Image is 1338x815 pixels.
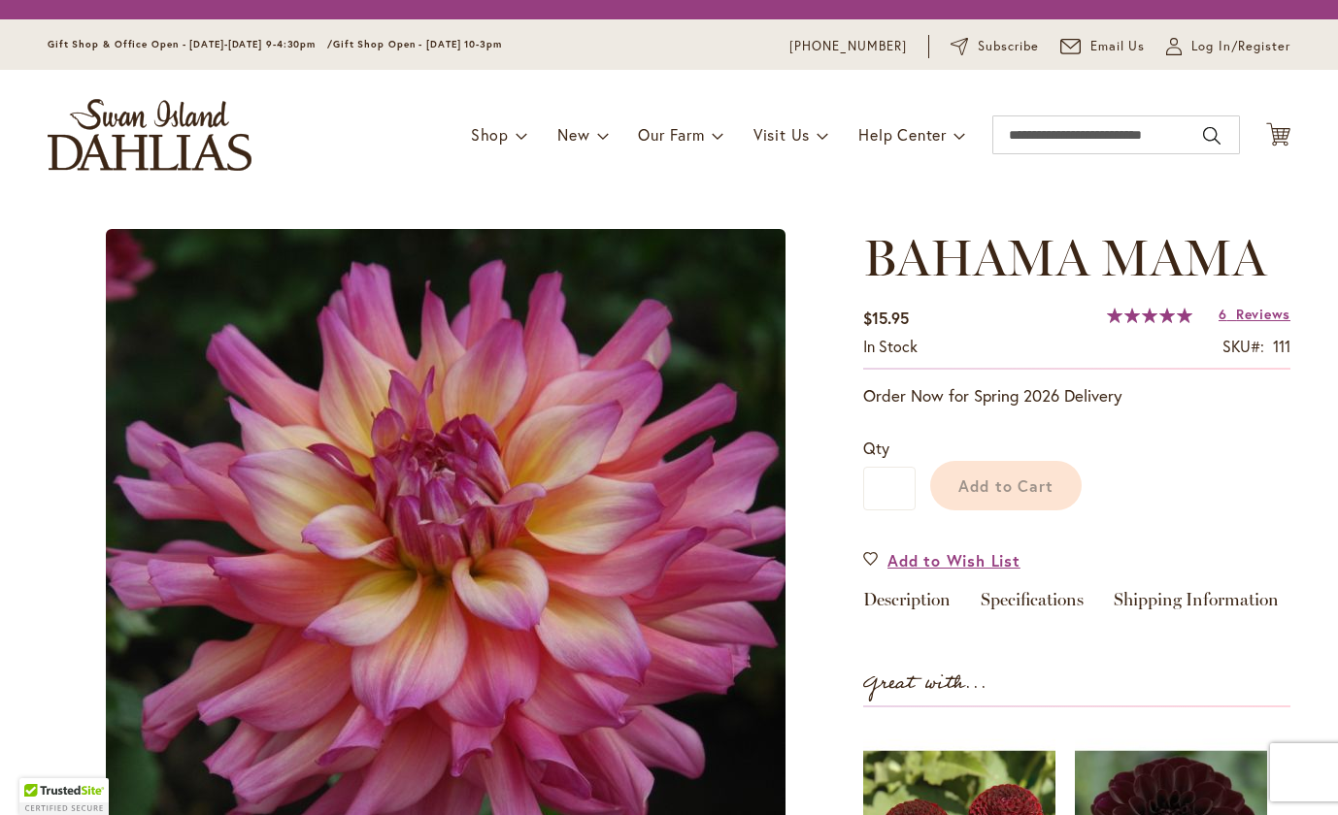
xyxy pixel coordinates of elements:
span: New [557,124,589,145]
div: 111 [1273,336,1290,358]
span: Gift Shop Open - [DATE] 10-3pm [333,38,502,50]
a: Email Us [1060,37,1146,56]
span: Gift Shop & Office Open - [DATE]-[DATE] 9-4:30pm / [48,38,333,50]
span: Our Farm [638,124,704,145]
span: 6 [1219,305,1227,323]
strong: Great with... [863,668,987,700]
div: Detailed Product Info [863,591,1290,619]
a: Description [863,591,951,619]
span: In stock [863,336,918,356]
span: $15.95 [863,308,909,328]
a: Log In/Register [1166,37,1290,56]
span: Add to Wish List [887,549,1020,571]
span: Reviews [1236,305,1290,323]
span: Qty [863,438,889,458]
a: Specifications [981,591,1084,619]
div: Availability [863,336,918,358]
strong: SKU [1222,336,1264,356]
span: Shop [471,124,509,145]
a: Add to Wish List [863,549,1020,571]
iframe: Launch Accessibility Center [15,746,69,800]
button: Search [1203,120,1221,151]
span: BAHAMA MAMA [863,227,1266,288]
a: 6 Reviews [1219,305,1290,323]
a: Shipping Information [1114,591,1279,619]
span: Log In/Register [1191,37,1290,56]
a: [PHONE_NUMBER] [789,37,907,56]
div: 100% [1107,308,1192,323]
a: store logo [48,99,251,171]
span: Help Center [858,124,947,145]
span: Visit Us [753,124,810,145]
a: Subscribe [951,37,1039,56]
span: Subscribe [978,37,1039,56]
p: Order Now for Spring 2026 Delivery [863,384,1290,407]
span: Email Us [1090,37,1146,56]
